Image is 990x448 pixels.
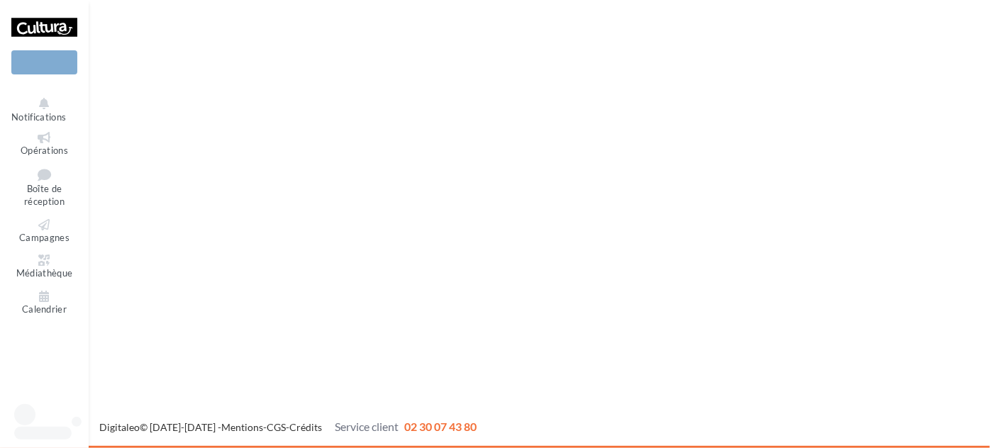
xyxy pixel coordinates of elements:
[24,183,65,208] span: Boîte de réception
[335,420,399,433] span: Service client
[221,421,263,433] a: Mentions
[16,268,73,279] span: Médiathèque
[11,111,66,123] span: Notifications
[11,165,77,211] a: Boîte de réception
[404,420,477,433] span: 02 30 07 43 80
[19,232,69,243] span: Campagnes
[22,303,67,315] span: Calendrier
[267,421,286,433] a: CGS
[11,216,77,247] a: Campagnes
[289,421,322,433] a: Crédits
[99,421,140,433] a: Digitaleo
[11,50,77,74] div: Nouvelle campagne
[99,421,477,433] span: © [DATE]-[DATE] - - -
[11,252,77,282] a: Médiathèque
[21,145,68,156] span: Opérations
[11,288,77,318] a: Calendrier
[11,129,77,159] a: Opérations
